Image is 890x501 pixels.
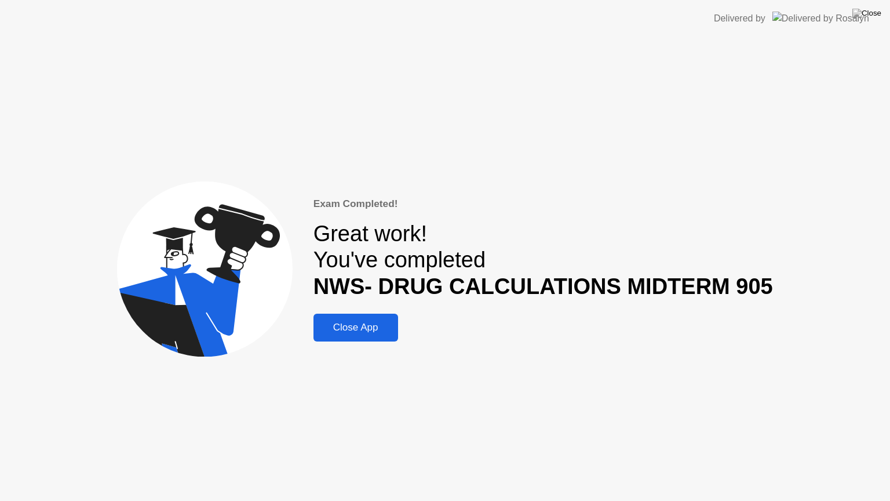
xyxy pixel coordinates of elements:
button: Close App [313,314,398,342]
div: Delivered by [714,12,765,26]
div: Great work! You've completed [313,221,773,300]
div: Exam Completed! [313,197,773,212]
b: NWS- DRUG CALCULATIONS MIDTERM 905 [313,274,773,299]
img: Close [852,9,881,18]
img: Delivered by Rosalyn [772,12,869,25]
div: Close App [317,322,395,333]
